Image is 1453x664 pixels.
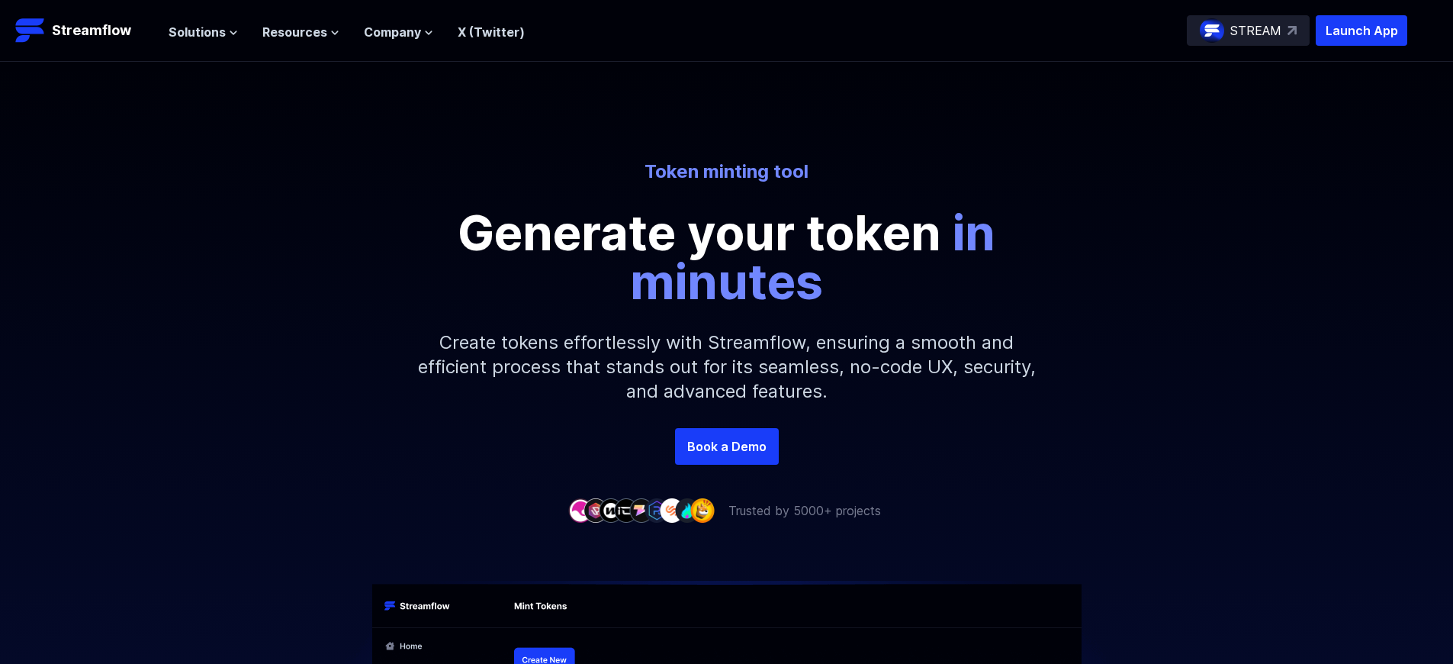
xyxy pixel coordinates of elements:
[599,498,623,522] img: company-3
[660,498,684,522] img: company-7
[399,306,1055,428] p: Create tokens effortlessly with Streamflow, ensuring a smooth and efficient process that stands o...
[728,501,881,520] p: Trusted by 5000+ projects
[1230,21,1281,40] p: STREAM
[304,160,1149,184] p: Token minting tool
[364,23,433,41] button: Company
[262,23,327,41] span: Resources
[458,24,525,40] a: X (Twitter)
[568,498,593,522] img: company-1
[52,20,131,41] p: Streamflow
[630,203,995,311] span: in minutes
[614,498,638,522] img: company-4
[384,208,1070,306] p: Generate your token
[1316,15,1407,46] button: Launch App
[1187,15,1310,46] a: STREAM
[583,498,608,522] img: company-2
[675,498,699,522] img: company-8
[675,428,779,465] a: Book a Demo
[169,23,226,41] span: Solutions
[364,23,421,41] span: Company
[1200,18,1224,43] img: streamflow-logo-circle.png
[15,15,46,46] img: Streamflow Logo
[645,498,669,522] img: company-6
[15,15,153,46] a: Streamflow
[262,23,339,41] button: Resources
[1287,26,1297,35] img: top-right-arrow.svg
[629,498,654,522] img: company-5
[169,23,238,41] button: Solutions
[690,498,715,522] img: company-9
